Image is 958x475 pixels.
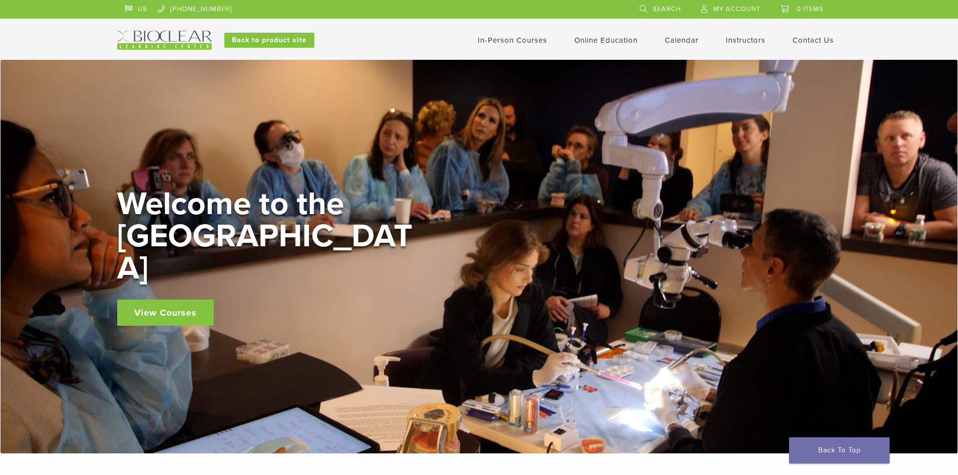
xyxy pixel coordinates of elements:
[117,31,212,50] img: Bioclear
[797,5,824,13] span: 0 items
[665,36,699,45] a: Calendar
[653,5,681,13] span: Search
[117,300,214,326] a: View Courses
[117,188,419,284] h2: Welcome to the [GEOGRAPHIC_DATA]
[726,36,765,45] a: Instructors
[793,36,834,45] a: Contact Us
[713,5,760,13] span: My Account
[789,437,890,463] a: Back To Top
[224,33,314,48] a: Back to product site
[574,36,638,45] a: Online Education
[478,36,547,45] a: In-Person Courses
